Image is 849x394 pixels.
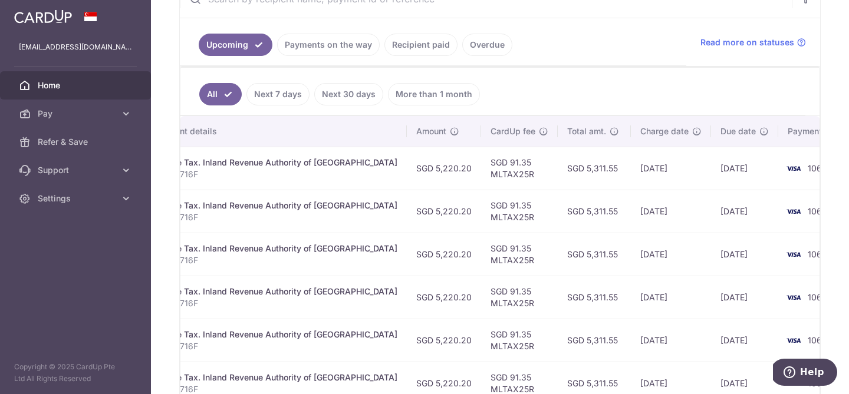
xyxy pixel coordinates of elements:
[782,247,805,261] img: Bank Card
[720,125,756,137] span: Due date
[773,359,837,388] iframe: Opens a widget where you can find more information
[153,340,397,352] p: S8936716F
[481,276,558,319] td: SGD 91.35 MLTAX25R
[631,233,711,276] td: [DATE]
[407,147,481,190] td: SGD 5,220.20
[808,163,827,173] span: 1063
[199,34,272,56] a: Upcoming
[631,276,711,319] td: [DATE]
[700,37,806,48] a: Read more on statuses
[808,292,827,302] span: 1063
[808,249,827,259] span: 1063
[407,276,481,319] td: SGD 5,220.20
[567,125,606,137] span: Total amt.
[153,157,397,168] div: Income Tax. Inland Revenue Authority of [GEOGRAPHIC_DATA]
[199,83,242,105] a: All
[700,37,794,48] span: Read more on statuses
[38,136,116,148] span: Refer & Save
[384,34,458,56] a: Recipient paid
[462,34,512,56] a: Overdue
[277,34,380,56] a: Payments on the way
[481,319,558,362] td: SGD 91.35 MLTAX25R
[491,125,535,137] span: CardUp fee
[153,211,397,223] p: S8936716F
[558,276,631,319] td: SGD 5,311.55
[314,83,383,105] a: Next 30 days
[416,125,446,137] span: Amount
[153,372,397,383] div: Income Tax. Inland Revenue Authority of [GEOGRAPHIC_DATA]
[481,147,558,190] td: SGD 91.35 MLTAX25R
[407,319,481,362] td: SGD 5,220.20
[711,319,778,362] td: [DATE]
[808,335,827,345] span: 1063
[38,80,116,91] span: Home
[711,147,778,190] td: [DATE]
[153,329,397,340] div: Income Tax. Inland Revenue Authority of [GEOGRAPHIC_DATA]
[153,200,397,211] div: Income Tax. Inland Revenue Authority of [GEOGRAPHIC_DATA]
[558,319,631,362] td: SGD 5,311.55
[711,190,778,233] td: [DATE]
[631,147,711,190] td: [DATE]
[631,319,711,362] td: [DATE]
[782,204,805,218] img: Bank Card
[153,286,397,297] div: Income Tax. Inland Revenue Authority of [GEOGRAPHIC_DATA]
[153,254,397,266] p: S8936716F
[407,233,481,276] td: SGD 5,220.20
[711,276,778,319] td: [DATE]
[558,147,631,190] td: SGD 5,311.55
[558,190,631,233] td: SGD 5,311.55
[144,116,407,147] th: Payment details
[407,190,481,233] td: SGD 5,220.20
[153,243,397,254] div: Income Tax. Inland Revenue Authority of [GEOGRAPHIC_DATA]
[19,41,132,53] p: [EMAIL_ADDRESS][DOMAIN_NAME]
[153,297,397,309] p: S8936716F
[481,233,558,276] td: SGD 91.35 MLTAX25R
[640,125,689,137] span: Charge date
[153,168,397,180] p: S8936716F
[782,290,805,304] img: Bank Card
[782,161,805,176] img: Bank Card
[481,190,558,233] td: SGD 91.35 MLTAX25R
[388,83,480,105] a: More than 1 month
[38,164,116,176] span: Support
[711,233,778,276] td: [DATE]
[38,108,116,120] span: Pay
[14,9,72,24] img: CardUp
[782,333,805,347] img: Bank Card
[38,193,116,204] span: Settings
[558,233,631,276] td: SGD 5,311.55
[808,206,827,216] span: 1063
[246,83,310,105] a: Next 7 days
[631,190,711,233] td: [DATE]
